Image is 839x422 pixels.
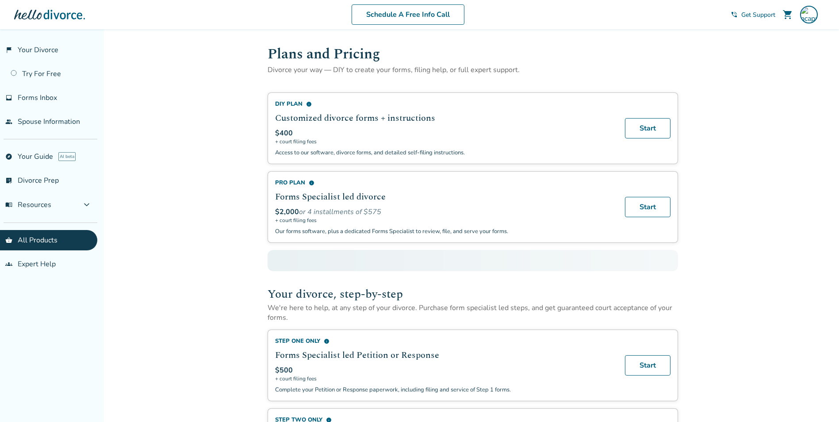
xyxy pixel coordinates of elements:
span: shopping_cart [782,9,793,20]
a: phone_in_talkGet Support [731,11,775,19]
a: Start [625,197,670,217]
span: + court filing fees [275,138,614,145]
span: Forms Inbox [18,93,57,103]
span: explore [5,153,12,160]
img: acapps84@gmail.com [800,6,818,23]
span: Resources [5,200,51,210]
span: flag_2 [5,46,12,54]
a: Schedule A Free Info Call [352,4,464,25]
p: We're here to help, at any step of your divorce. Purchase form specialist led steps, and get guar... [268,303,678,322]
h1: Plans and Pricing [268,43,678,65]
span: + court filing fees [275,375,614,382]
h2: Customized divorce forms + instructions [275,111,614,125]
p: Divorce your way — DIY to create your forms, filing help, or full expert support. [268,65,678,75]
div: DIY Plan [275,100,614,108]
span: + court filing fees [275,217,614,224]
a: Start [625,118,670,138]
span: people [5,118,12,125]
span: menu_book [5,201,12,208]
span: $500 [275,365,293,375]
div: Step One Only [275,337,614,345]
span: AI beta [58,152,76,161]
div: or 4 installments of $575 [275,207,614,217]
span: $2,000 [275,207,299,217]
p: Access to our software, divorce forms, and detailed self-filing instructions. [275,149,614,157]
span: groups [5,261,12,268]
p: Our forms software, plus a dedicated Forms Specialist to review, file, and serve your forms. [275,227,614,235]
span: inbox [5,94,12,101]
span: phone_in_talk [731,11,738,18]
div: Pro Plan [275,179,614,187]
span: info [309,180,314,186]
h2: Forms Specialist led Petition or Response [275,349,614,362]
span: list_alt_check [5,177,12,184]
h2: Your divorce, step-by-step [268,285,678,303]
a: Start [625,355,670,376]
span: info [306,101,312,107]
span: shopping_basket [5,237,12,244]
span: $400 [275,128,293,138]
p: Complete your Petition or Response paperwork, including filing and service of Step 1 forms. [275,386,614,394]
span: expand_more [81,199,92,210]
span: Get Support [741,11,775,19]
h2: Forms Specialist led divorce [275,190,614,203]
span: info [324,338,329,344]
